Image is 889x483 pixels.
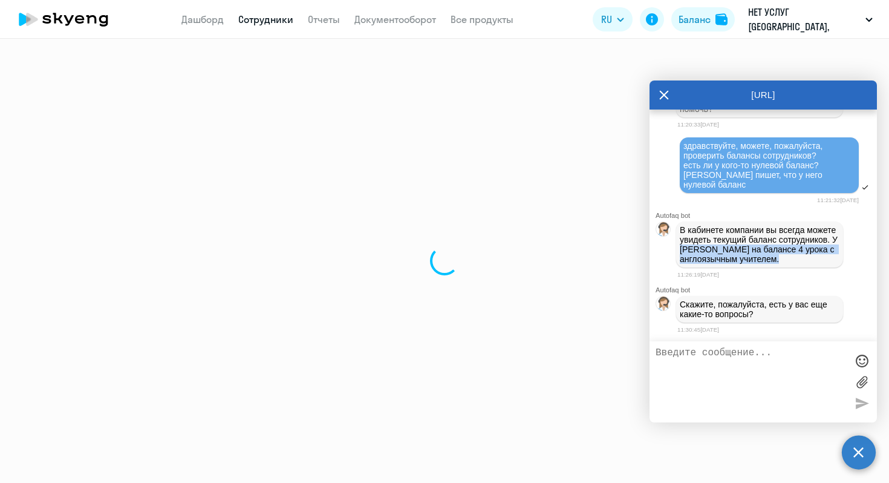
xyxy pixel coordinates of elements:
[593,7,633,31] button: RU
[601,12,612,27] span: RU
[308,13,340,25] a: Отчеты
[656,222,671,240] img: bot avatar
[748,5,861,34] p: НЕТ УСЛУГ [GEOGRAPHIC_DATA], Xometry Europe GmbH
[656,286,877,294] div: Autofaq bot
[817,197,859,203] time: 11:21:32[DATE]
[680,300,839,319] p: Скажите, пожалуйста, есть у вас еще какие-то вопросы?
[680,225,839,264] p: В кабинете компании вы всегда можете увидеть текущий баланс сотрудников. У [PERSON_NAME] на балан...
[656,297,671,314] img: bot avatar
[679,12,711,27] div: Баланс
[354,13,436,25] a: Документооборот
[238,13,293,25] a: Сотрудники
[656,212,877,219] div: Autofaq bot
[683,141,825,189] span: здравствуйте, можете, пожалуйста, проверить балансы сотрудников? есть ли у кого-то нулевой баланс...
[181,13,224,25] a: Дашборд
[671,7,735,31] button: Балансbalance
[677,326,719,333] time: 11:30:45[DATE]
[677,121,719,128] time: 11:20:33[DATE]
[677,271,719,278] time: 11:26:19[DATE]
[451,13,513,25] a: Все продукты
[853,373,871,391] label: Лимит 10 файлов
[715,13,728,25] img: balance
[742,5,879,34] button: НЕТ УСЛУГ [GEOGRAPHIC_DATA], Xometry Europe GmbH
